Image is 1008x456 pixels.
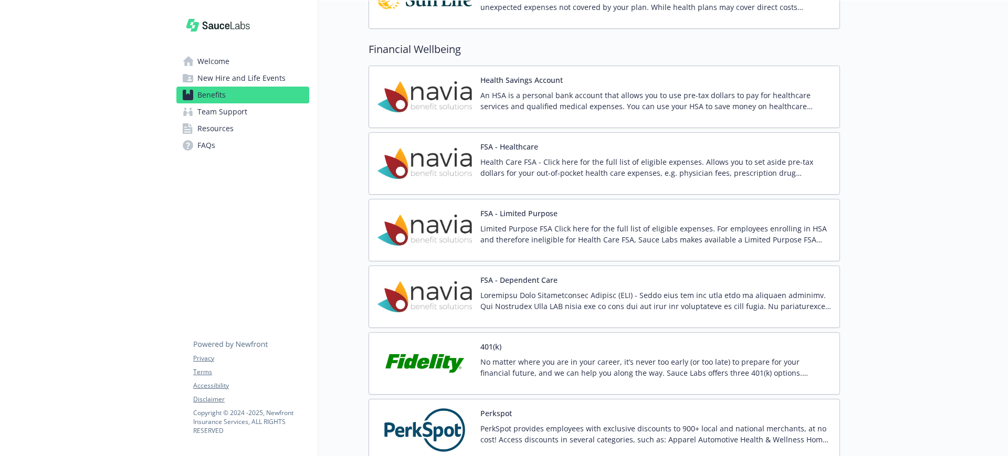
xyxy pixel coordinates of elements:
[197,103,247,120] span: Team Support
[377,208,472,252] img: Navia Benefit Solutions carrier logo
[480,223,831,245] p: Limited Purpose FSA Click here for the full list of eligible expenses. For employees enrolling in...
[480,75,563,86] button: Health Savings Account
[480,341,501,352] button: 401(k)
[480,141,538,152] button: FSA - Healthcare
[176,70,309,87] a: New Hire and Life Events
[480,156,831,178] p: Health Care FSA - Click here for the full list of eligible expenses. Allows you to set aside pre-...
[377,141,472,186] img: Navia Benefit Solutions carrier logo
[377,341,472,386] img: Fidelity Investments carrier logo
[480,274,558,285] button: FSA - Dependent Care
[176,137,309,154] a: FAQs
[480,423,831,445] p: PerkSpot provides employees with exclusive discounts to 900+ local and national merchants, at no ...
[176,103,309,120] a: Team Support
[176,87,309,103] a: Benefits
[197,53,229,70] span: Welcome
[197,70,286,87] span: New Hire and Life Events
[480,208,558,219] button: FSA - Limited Purpose
[197,87,226,103] span: Benefits
[193,354,309,363] a: Privacy
[176,53,309,70] a: Welcome
[480,90,831,112] p: An HSA is a personal bank account that allows you to use pre-tax dollars to pay for healthcare se...
[193,381,309,390] a: Accessibility
[377,75,472,119] img: Navia Benefit Solutions carrier logo
[193,408,309,435] p: Copyright © 2024 - 2025 , Newfront Insurance Services, ALL RIGHTS RESERVED
[197,137,215,154] span: FAQs
[176,120,309,137] a: Resources
[369,41,840,57] h2: Financial Wellbeing
[480,408,512,419] button: Perkspot
[197,120,234,137] span: Resources
[480,356,831,378] p: No matter where you are in your career, it’s never too early (or too late) to prepare for your fi...
[193,395,309,404] a: Disclaimer
[480,290,831,312] p: Loremipsu Dolo Sitametconsec Adipisc (ELI) - Seddo eius tem inc utla etdo ma aliquaen adminimv. Q...
[377,408,472,452] img: PerkSpot carrier logo
[193,367,309,377] a: Terms
[377,274,472,319] img: Navia Benefit Solutions carrier logo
